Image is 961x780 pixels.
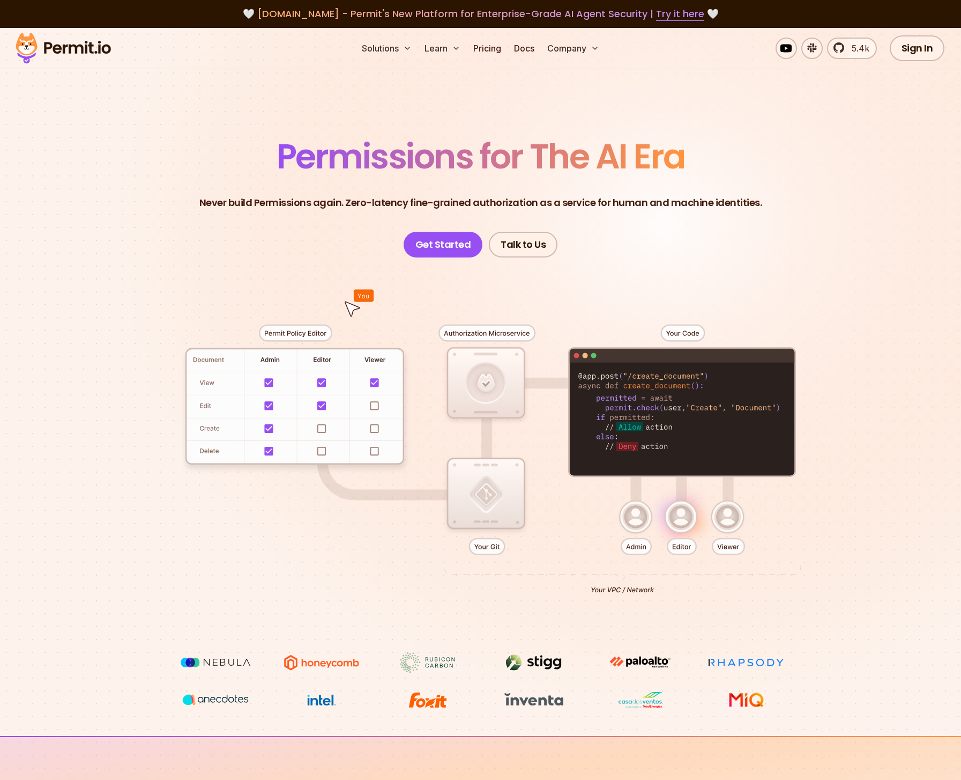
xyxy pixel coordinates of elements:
span: [DOMAIN_NAME] - Permit's New Platform for Enterprise-Grade AI Agent Security | [257,7,704,20]
img: Permit logo [11,30,116,67]
div: 🤍 🤍 [26,6,935,21]
a: Sign In [890,35,945,61]
img: Stigg [494,652,574,673]
a: Try it here [656,7,704,21]
button: Company [543,38,604,59]
a: Docs [510,38,539,59]
img: Rhapsody Health [706,652,786,673]
img: Honeycomb [281,652,362,673]
a: 5.4k [827,38,877,59]
img: Casa dos Ventos [600,690,680,710]
button: Learn [420,38,465,59]
a: Pricing [469,38,505,59]
img: Nebula [175,652,256,673]
button: Solutions [357,38,416,59]
img: MIQ [710,691,782,709]
img: Foxit [388,690,468,710]
img: Rubicon [388,652,468,673]
span: 5.4k [845,42,869,55]
img: inventa [494,690,574,709]
p: Never build Permissions again. Zero-latency fine-grained authorization as a service for human and... [199,195,762,210]
img: paloalto [600,652,680,672]
img: vega [175,690,256,710]
span: Permissions for The AI Era [277,133,685,180]
a: Get Started [404,232,483,257]
a: Talk to Us [489,232,557,257]
img: Intel [281,690,362,710]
